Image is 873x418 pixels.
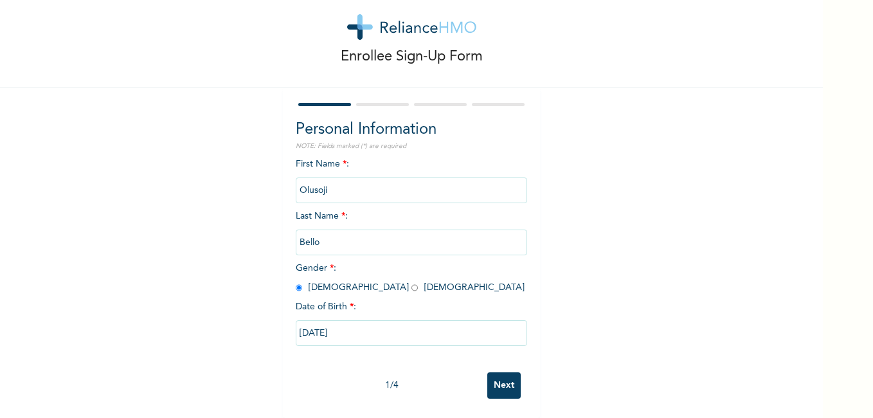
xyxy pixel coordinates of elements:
[296,320,527,346] input: DD-MM-YYYY
[487,372,521,399] input: Next
[341,46,483,68] p: Enrollee Sign-Up Form
[296,300,356,314] span: Date of Birth :
[296,264,525,292] span: Gender : [DEMOGRAPHIC_DATA] [DEMOGRAPHIC_DATA]
[296,118,527,141] h2: Personal Information
[296,379,487,392] div: 1 / 4
[296,230,527,255] input: Enter your last name
[296,212,527,247] span: Last Name :
[347,14,476,40] img: logo
[296,177,527,203] input: Enter your first name
[296,159,527,195] span: First Name :
[296,141,527,151] p: NOTE: Fields marked (*) are required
